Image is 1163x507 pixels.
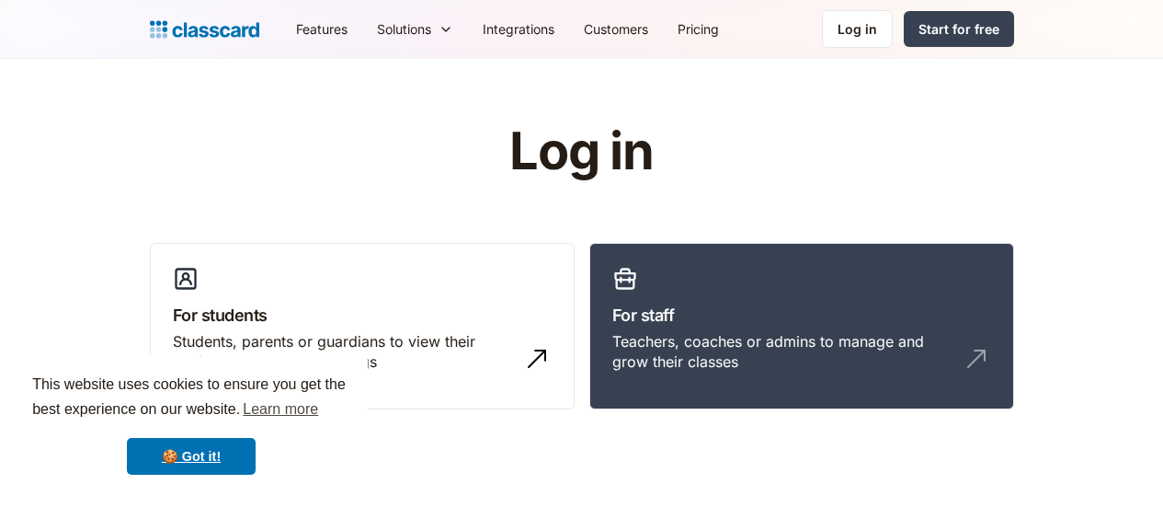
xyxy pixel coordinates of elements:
div: Start for free [918,19,999,39]
a: For studentsStudents, parents or guardians to view their profile and manage bookings [150,243,575,410]
a: Integrations [468,8,569,50]
h1: Log in [290,123,873,180]
a: learn more about cookies [240,396,321,423]
a: Pricing [663,8,734,50]
div: Solutions [377,19,431,39]
span: This website uses cookies to ensure you get the best experience on our website. [32,374,350,423]
a: For staffTeachers, coaches or admins to manage and grow their classes [589,243,1014,410]
div: Solutions [362,8,468,50]
a: Customers [569,8,663,50]
div: cookieconsent [15,356,368,492]
div: Log in [838,19,877,39]
a: Start for free [904,11,1014,47]
a: home [150,17,259,42]
div: Students, parents or guardians to view their profile and manage bookings [173,331,515,373]
a: dismiss cookie message [127,438,256,475]
h3: For students [173,303,552,328]
h3: For staff [612,303,991,328]
a: Log in [822,10,893,48]
div: Teachers, coaches or admins to manage and grow their classes [612,331,954,373]
a: Features [281,8,362,50]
